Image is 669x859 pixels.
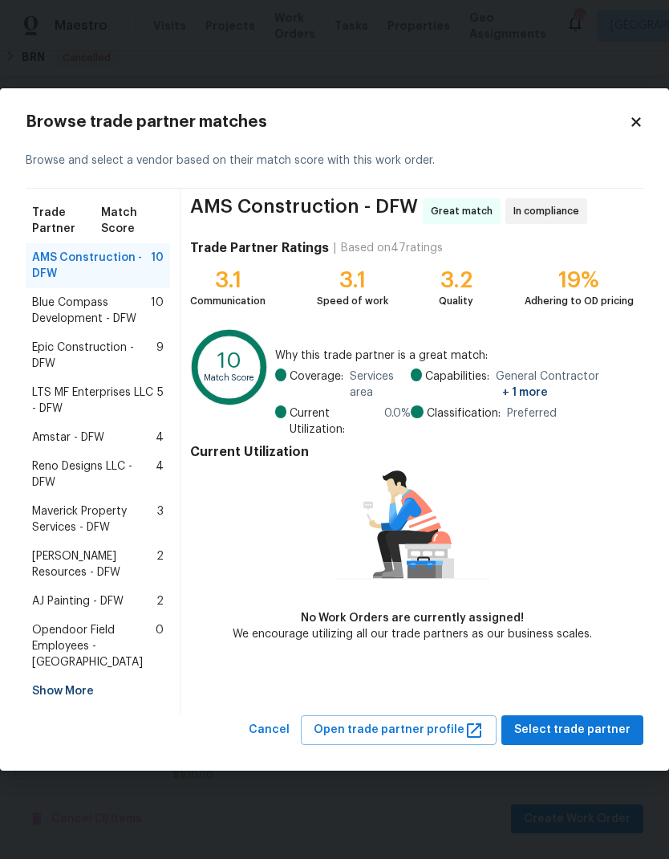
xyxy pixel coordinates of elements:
[233,626,592,642] div: We encourage utilizing all our trade partners as our business scales.
[101,205,164,237] span: Match Score
[156,593,164,609] span: 2
[525,293,634,309] div: Adhering to OD pricing
[525,272,634,288] div: 19%
[32,548,156,580] span: [PERSON_NAME] Resources - DFW
[507,405,557,421] span: Preferred
[384,405,411,438] span: 0.0 %
[190,444,634,460] h4: Current Utilization
[32,205,101,237] span: Trade Partner
[32,340,156,372] span: Epic Construction - DFW
[314,720,484,740] span: Open trade partner profile
[233,610,592,626] div: No Work Orders are currently assigned!
[32,429,104,446] span: Amstar - DFW
[32,295,151,327] span: Blue Compass Development - DFW
[341,240,443,256] div: Based on 47 ratings
[151,295,164,327] span: 10
[156,548,164,580] span: 2
[157,503,164,535] span: 3
[290,368,343,401] span: Coverage:
[156,429,164,446] span: 4
[329,240,341,256] div: |
[156,340,164,372] span: 9
[156,458,164,491] span: 4
[190,240,329,256] h4: Trade Partner Ratings
[204,373,255,382] text: Match Score
[317,293,388,309] div: Speed of work
[32,385,157,417] span: LTS MF Enterprises LLC - DFW
[32,622,156,670] span: Opendoor Field Employees - [GEOGRAPHIC_DATA]
[513,203,586,219] span: In compliance
[190,293,266,309] div: Communication
[514,720,630,740] span: Select trade partner
[301,715,497,745] button: Open trade partner profile
[431,203,499,219] span: Great match
[151,250,164,282] span: 10
[425,368,489,401] span: Capabilities:
[190,272,266,288] div: 3.1
[32,250,151,282] span: AMS Construction - DFW
[439,272,473,288] div: 3.2
[32,593,124,609] span: AJ Painting - DFW
[26,114,629,130] h2: Browse trade partner matches
[350,368,411,401] span: Services area
[242,715,296,745] button: Cancel
[217,350,241,372] text: 10
[32,458,156,491] span: Reno Designs LLC - DFW
[32,503,157,535] span: Maverick Property Services - DFW
[439,293,473,309] div: Quality
[290,405,378,438] span: Current Utilization:
[427,405,501,421] span: Classification:
[156,622,164,670] span: 0
[275,348,634,364] span: Why this trade partner is a great match:
[501,715,643,745] button: Select trade partner
[26,677,170,706] div: Show More
[502,387,548,398] span: + 1 more
[249,720,290,740] span: Cancel
[496,368,634,401] span: General Contractor
[157,385,164,417] span: 5
[190,198,418,224] span: AMS Construction - DFW
[317,272,388,288] div: 3.1
[26,133,643,189] div: Browse and select a vendor based on their match score with this work order.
